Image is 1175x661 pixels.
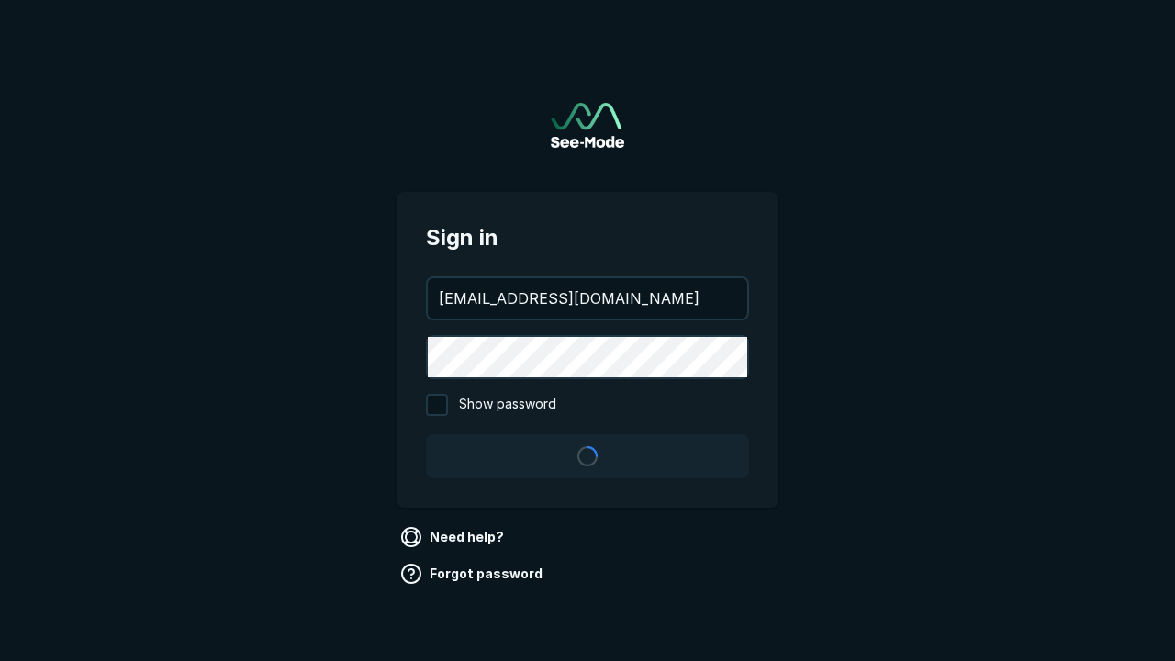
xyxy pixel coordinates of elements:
span: Show password [459,394,556,416]
img: See-Mode Logo [551,103,624,148]
a: Go to sign in [551,103,624,148]
input: your@email.com [428,278,747,319]
span: Sign in [426,221,749,254]
a: Forgot password [397,559,550,588]
a: Need help? [397,522,511,552]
